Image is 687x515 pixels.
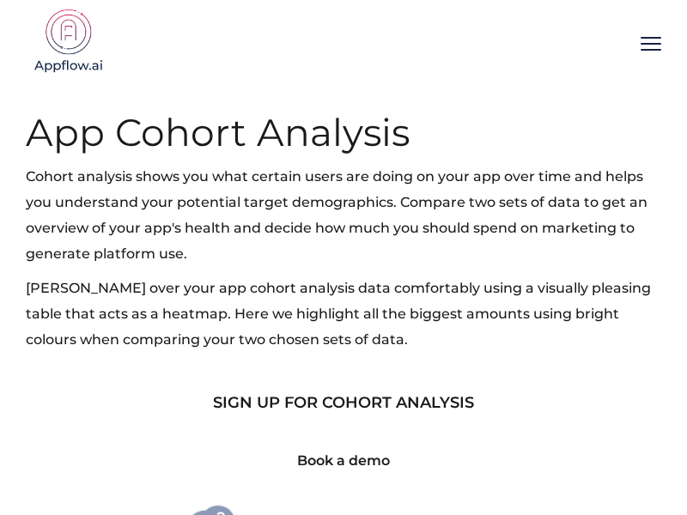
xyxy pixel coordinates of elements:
p: [PERSON_NAME] over your app cohort analysis data comfortably using a visually pleasing table that... [26,276,661,353]
a: Book a demo [297,452,390,469]
p: Cohort analysis shows you what certain users are doing on your app over time and helps you unders... [26,164,661,267]
img: appflow.ai-logo [26,9,112,77]
h1: App Cohort Analysis [26,113,661,151]
a: Sign up for cohort analysis [172,379,515,427]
